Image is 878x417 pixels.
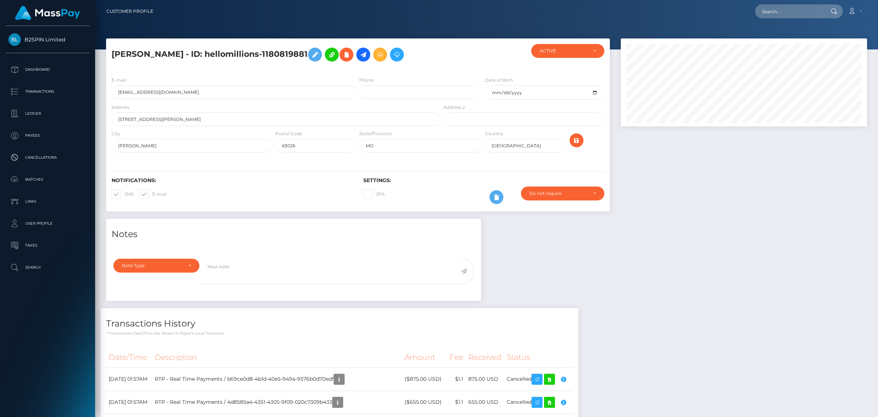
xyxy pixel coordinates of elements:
p: Dashboard [8,64,87,75]
p: Transactions [8,86,87,97]
td: 875.00 USD [466,368,504,391]
label: Address [112,104,130,111]
h6: Settings: [363,177,604,184]
h6: Notifications: [112,177,352,184]
p: Batches [8,174,87,185]
label: State/Province [359,130,392,137]
td: $1.1 [447,368,466,391]
td: 655.00 USD [466,391,504,414]
p: Cancellations [8,152,87,163]
p: Payees [8,130,87,141]
td: $1.1 [447,391,466,414]
div: ACTIVE [540,48,587,54]
a: Transactions [5,82,90,101]
h4: Transactions History [106,317,573,330]
button: Do not require [521,187,604,200]
a: Ledger [5,104,90,123]
th: Status [504,347,573,368]
label: Address 2 [443,104,465,111]
td: Cancelled [504,368,573,391]
button: Note Type [113,259,199,273]
a: Batches [5,170,90,189]
h5: [PERSON_NAME] - ID: hellomillions-1180819881 [112,44,436,65]
img: MassPay Logo [15,6,80,20]
td: RTP - Real Time Payments / 4d8585a4-4351-4305-9f09-020c7309b433 [152,391,402,414]
a: Payees [5,126,90,145]
td: ($655.00 USD) [402,391,447,414]
label: SMS [112,189,134,199]
a: Links [5,192,90,211]
span: B2SPIN Limited [5,36,90,43]
td: [DATE] 01:57AM [106,368,152,391]
td: [DATE] 01:57AM [106,391,152,414]
th: Received [466,347,504,368]
label: E-mail [139,189,166,199]
a: User Profile [5,214,90,233]
p: * Transactions date/time are shown in payee's local timezone [106,331,573,336]
label: City [112,130,120,137]
div: Do not require [529,191,588,196]
a: Taxes [5,236,90,255]
td: RTP - Real Time Payments / b69ce0d8-4b1d-40e5-949a-9576b0d70edf [152,368,402,391]
th: Amount [402,347,447,368]
img: B2SPIN Limited [8,33,21,46]
td: Cancelled [504,391,573,414]
label: Postal Code [275,130,302,137]
p: Search [8,262,87,273]
a: Search [5,258,90,277]
p: User Profile [8,218,87,229]
th: Description [152,347,402,368]
button: ACTIVE [531,44,604,58]
label: Country [485,130,503,137]
p: Ledger [8,108,87,119]
a: Initiate Payout [356,48,370,62]
p: Taxes [8,240,87,251]
h4: Notes [112,228,476,241]
a: Dashboard [5,60,90,79]
label: 2FA [363,189,385,199]
div: Note Type [122,263,183,269]
p: Links [8,196,87,207]
input: Search... [755,4,824,18]
th: Fee [447,347,466,368]
label: Phone [359,77,374,84]
label: E-mail [112,77,126,84]
label: Date of Birth [485,77,513,84]
a: Customer Profile [106,4,153,19]
a: Cancellations [5,148,90,167]
td: ($875.00 USD) [402,368,447,391]
th: Date/Time [106,347,152,368]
